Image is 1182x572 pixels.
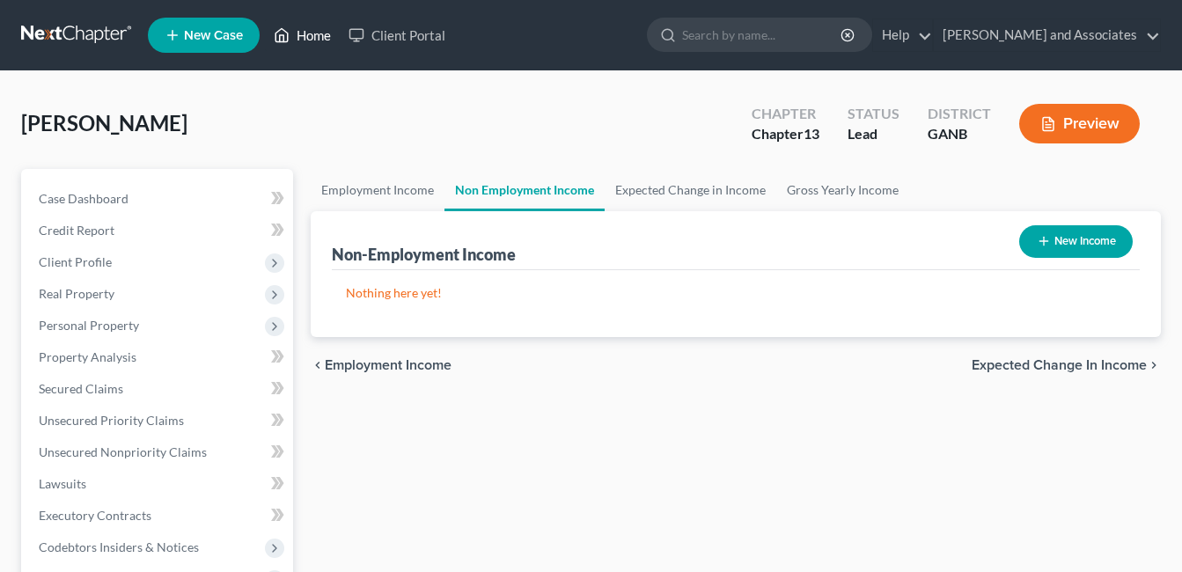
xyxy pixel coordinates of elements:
span: Personal Property [39,318,139,333]
a: Employment Income [311,169,444,211]
button: Preview [1019,104,1140,143]
span: Employment Income [325,358,452,372]
a: Lawsuits [25,468,293,500]
span: Real Property [39,286,114,301]
span: Expected Change in Income [972,358,1147,372]
a: Unsecured Priority Claims [25,405,293,436]
a: Non Employment Income [444,169,605,211]
div: District [928,104,991,124]
span: Codebtors Insiders & Notices [39,539,199,554]
a: Case Dashboard [25,183,293,215]
span: Case Dashboard [39,191,128,206]
span: Credit Report [39,223,114,238]
a: Client Portal [340,19,454,51]
span: Unsecured Nonpriority Claims [39,444,207,459]
button: New Income [1019,225,1133,258]
a: Secured Claims [25,373,293,405]
div: Status [848,104,899,124]
a: [PERSON_NAME] and Associates [934,19,1160,51]
span: [PERSON_NAME] [21,110,187,136]
a: Expected Change in Income [605,169,776,211]
button: Expected Change in Income chevron_right [972,358,1161,372]
span: Unsecured Priority Claims [39,413,184,428]
span: Property Analysis [39,349,136,364]
div: GANB [928,124,991,144]
div: Chapter [752,124,819,144]
a: Property Analysis [25,341,293,373]
a: Gross Yearly Income [776,169,909,211]
span: Executory Contracts [39,508,151,523]
i: chevron_left [311,358,325,372]
i: chevron_right [1147,358,1161,372]
a: Credit Report [25,215,293,246]
input: Search by name... [682,18,843,51]
a: Unsecured Nonpriority Claims [25,436,293,468]
button: chevron_left Employment Income [311,358,452,372]
p: Nothing here yet! [346,284,1126,302]
span: Client Profile [39,254,112,269]
span: Secured Claims [39,381,123,396]
a: Executory Contracts [25,500,293,532]
span: 13 [804,125,819,142]
a: Home [265,19,340,51]
div: Lead [848,124,899,144]
span: New Case [184,29,243,42]
a: Help [873,19,932,51]
span: Lawsuits [39,476,86,491]
div: Non-Employment Income [332,244,516,265]
div: Chapter [752,104,819,124]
